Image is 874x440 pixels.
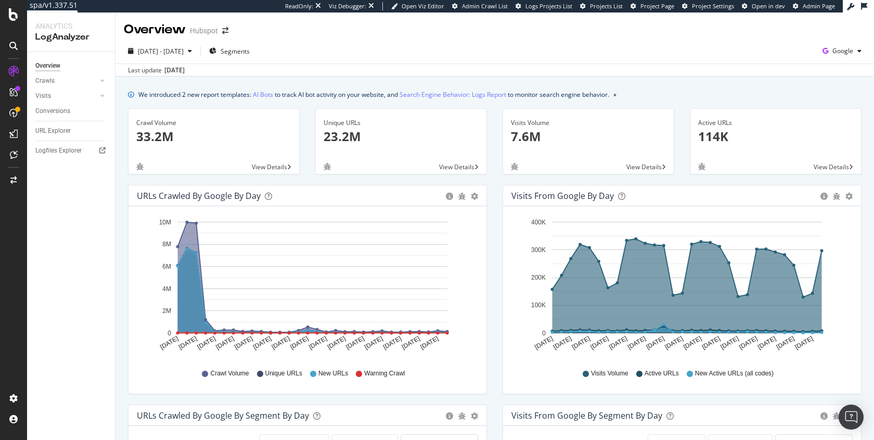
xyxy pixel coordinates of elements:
[458,193,466,200] div: bug
[324,118,479,128] div: Unique URLs
[419,335,440,351] text: [DATE]
[793,2,835,10] a: Admin Page
[682,2,734,10] a: Project Settings
[645,335,666,351] text: [DATE]
[591,369,628,378] span: Visits Volume
[516,2,572,10] a: Logs Projects List
[608,335,628,351] text: [DATE]
[326,335,347,351] text: [DATE]
[756,335,777,351] text: [DATE]
[701,335,722,351] text: [DATE]
[177,335,198,351] text: [DATE]
[511,128,666,145] p: 7.6M
[742,2,785,10] a: Open in dev
[253,89,273,100] a: AI Bots
[35,60,108,71] a: Overview
[159,335,179,351] text: [DATE]
[345,335,366,351] text: [DATE]
[215,335,236,351] text: [DATE]
[162,307,171,315] text: 2M
[136,163,144,170] div: bug
[162,285,171,293] text: 4M
[814,162,849,171] span: View Details
[542,330,546,337] text: 0
[35,106,108,117] a: Conversions
[832,46,853,55] span: Google
[329,2,366,10] div: Viz Debugger:
[252,335,273,351] text: [DATE]
[35,91,51,102] div: Visits
[511,215,849,359] svg: A chart.
[692,2,734,10] span: Project Settings
[511,118,666,128] div: Visits Volume
[752,2,785,10] span: Open in dev
[285,2,313,10] div: ReadOnly:
[35,76,97,86] a: Crawls
[631,2,674,10] a: Project Page
[719,335,740,351] text: [DATE]
[833,412,840,420] div: bug
[35,60,60,71] div: Overview
[402,2,444,10] span: Open Viz Editor
[196,335,217,351] text: [DATE]
[35,91,97,102] a: Visits
[695,369,774,378] span: New Active URLs (all codes)
[318,369,348,378] span: New URLs
[222,27,228,34] div: arrow-right-arrow-left
[698,163,705,170] div: bug
[698,118,853,128] div: Active URLs
[324,163,331,170] div: bug
[531,219,546,226] text: 400K
[35,145,82,156] div: Logfiles Explorer
[818,43,866,59] button: Google
[124,21,186,39] div: Overview
[137,191,261,201] div: URLs Crawled by Google by day
[738,335,759,351] text: [DATE]
[698,128,853,145] p: 114K
[640,2,674,10] span: Project Page
[252,162,287,171] span: View Details
[531,302,546,309] text: 100K
[626,335,647,351] text: [DATE]
[833,193,840,200] div: bug
[446,193,453,200] div: circle-info
[271,335,291,351] text: [DATE]
[626,162,662,171] span: View Details
[645,369,679,378] span: Active URLs
[462,2,508,10] span: Admin Crawl List
[35,106,70,117] div: Conversions
[137,215,474,359] div: A chart.
[221,47,250,56] span: Segments
[803,2,835,10] span: Admin Page
[35,125,108,136] a: URL Explorer
[471,412,478,420] div: gear
[663,335,684,351] text: [DATE]
[439,162,474,171] span: View Details
[289,335,310,351] text: [DATE]
[136,128,291,145] p: 33.2M
[35,21,107,31] div: Analytics
[571,335,592,351] text: [DATE]
[775,335,796,351] text: [DATE]
[137,410,309,421] div: URLs Crawled by Google By Segment By Day
[382,335,403,351] text: [DATE]
[363,335,384,351] text: [DATE]
[233,335,254,351] text: [DATE]
[452,2,508,10] a: Admin Crawl List
[164,66,185,75] div: [DATE]
[128,66,185,75] div: Last update
[589,335,610,351] text: [DATE]
[839,405,864,430] div: Open Intercom Messenger
[511,191,614,201] div: Visits from Google by day
[391,2,444,10] a: Open Viz Editor
[580,2,623,10] a: Projects List
[590,2,623,10] span: Projects List
[525,2,572,10] span: Logs Projects List
[845,193,853,200] div: gear
[210,369,249,378] span: Crawl Volume
[446,412,453,420] div: circle-info
[190,26,218,36] div: Hubspot
[511,410,662,421] div: Visits from Google By Segment By Day
[35,31,107,43] div: LogAnalyzer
